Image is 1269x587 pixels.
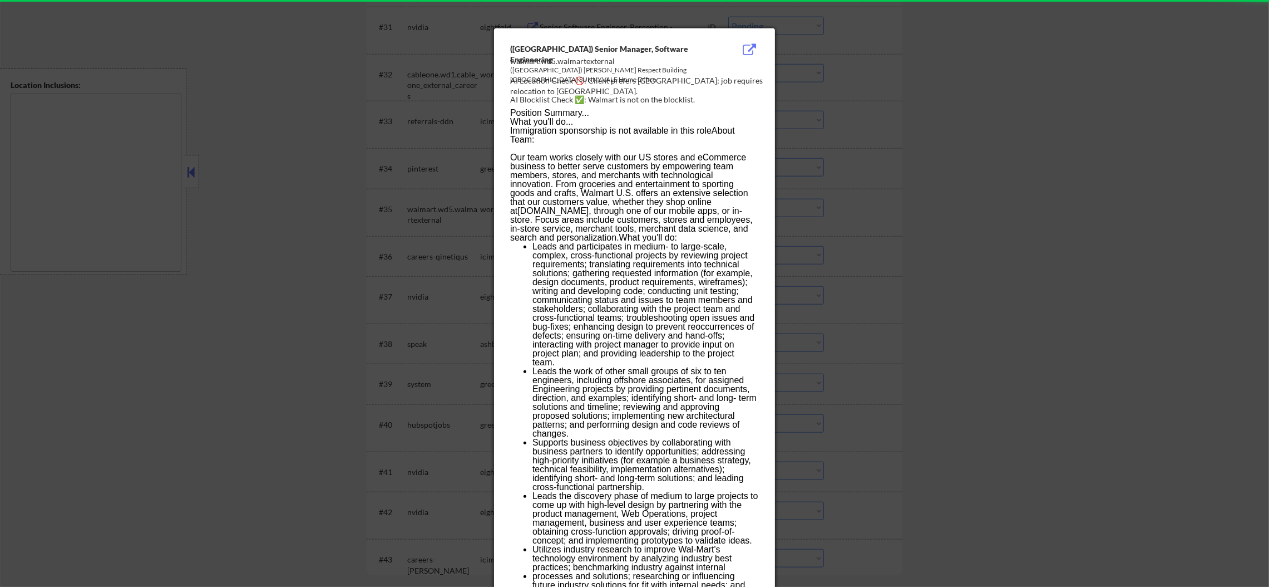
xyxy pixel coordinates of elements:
[510,94,763,105] div: AI Blocklist Check ✅: Walmart is not on the blocklist.
[510,43,703,65] div: ([GEOGRAPHIC_DATA]) Senior Manager, Software Engineering
[510,117,573,126] span: What you'll do...
[517,206,589,216] a: [DOMAIN_NAME]
[510,126,735,144] span: About Team:
[619,233,677,242] span: What you'll do:
[532,242,758,367] li: Leads and participates in medium- to large-scale, complex, cross-functional projects by reviewing...
[532,438,758,492] li: Supports business objectives by collaborating with business partners to identify opportunities; a...
[510,108,589,118] span: Position Summary...
[532,545,758,572] li: Utilizes industry research to improve Wal-Mart's technology environment by analyzing industry bes...
[510,75,763,97] div: AI Location Check 🚫: Client prefers [GEOGRAPHIC_DATA]; job requires relocation to [GEOGRAPHIC_DATA].
[532,367,758,438] li: Leads the work of other small groups of six to ten engineers, including offshore associates, for ...
[510,144,758,242] div: Our team works closely with our US stores and eCommerce business to better serve customers by emp...
[532,492,758,545] li: Leads the discovery phase of medium to large projects to come up with high-level design by partne...
[510,66,703,85] div: ([GEOGRAPHIC_DATA]) [PERSON_NAME] Respect Building [GEOGRAPHIC_DATA] SUNNYVALE Home Office
[510,126,712,135] span: Immigration sponsorship is not available in this role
